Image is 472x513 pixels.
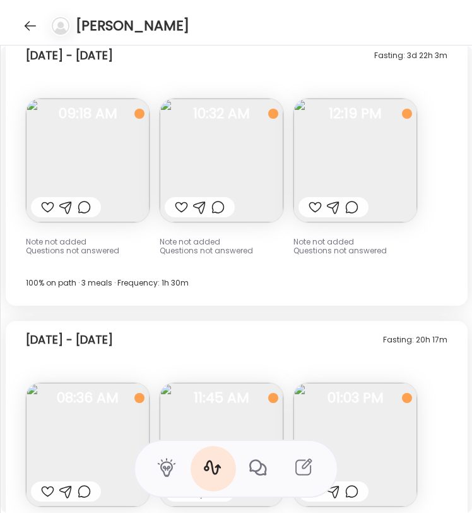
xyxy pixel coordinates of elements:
[160,108,283,119] span: 10:32 AM
[26,236,86,247] span: Note not added
[76,16,189,35] h4: [PERSON_NAME]
[160,383,283,507] img: images%2FA9GghMwtigScxU1LTr3Vioo8pcE2%2Fzzxn9yvojY5FE2JvKtB6%2Fhybyv3XvKmmqU3iiFsT5_240
[293,383,417,507] img: images%2FA9GghMwtigScxU1LTr3Vioo8pcE2%2FLdtDkB9R6G2iOgJMxXWi%2FW3zBlNSImmsYnChFDEZL_240
[26,275,447,291] div: 100% on path · 3 meals · Frequency: 1h 30m
[374,48,447,63] div: Fasting: 3d 22h 3m
[160,392,283,404] span: 11:45 AM
[52,17,69,35] img: bg-avatar-default.svg
[26,245,119,256] span: Questions not answered
[293,392,417,404] span: 01:03 PM
[26,99,150,222] img: images%2FA9GghMwtigScxU1LTr3Vioo8pcE2%2FS3QeURpEzdzX4yhrAGJj%2F4m9q9X5x07BtoiCYcgeb_240
[160,236,220,247] span: Note not added
[383,332,447,347] div: Fasting: 20h 17m
[160,99,283,222] img: images%2FA9GghMwtigScxU1LTr3Vioo8pcE2%2FYLehYnIjf1OicE44n4QG%2FEiURFwAhNIeVEmG2T27k_240
[293,99,417,222] img: images%2FA9GghMwtigScxU1LTr3Vioo8pcE2%2FZyNMbzx5Acp1FxKHtE0U%2F3oR4gJ7dNyulflWxaNom_240
[293,108,417,119] span: 12:19 PM
[26,392,150,404] span: 08:36 AM
[26,48,113,63] div: [DATE] - [DATE]
[26,383,150,507] img: images%2FA9GghMwtigScxU1LTr3Vioo8pcE2%2FTHcdWh7eSQOGGi4GRRYo%2FwJNA7ip6e4zV2J3DDDNM_240
[26,108,150,119] span: 09:18 AM
[26,332,113,347] div: [DATE] - [DATE]
[293,236,354,247] span: Note not added
[160,245,253,256] span: Questions not answered
[293,245,387,256] span: Questions not answered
